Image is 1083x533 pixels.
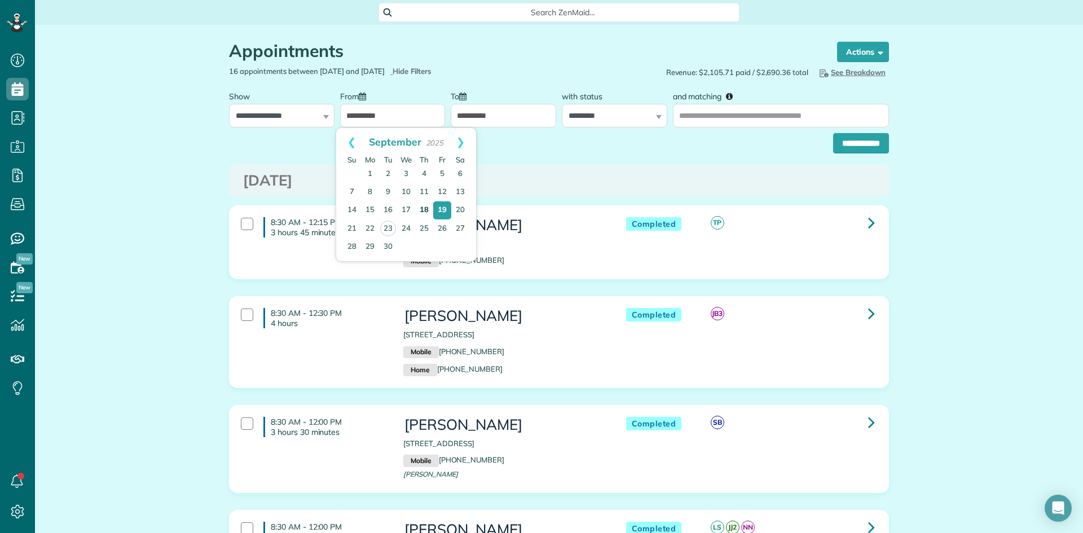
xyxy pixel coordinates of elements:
a: 17 [397,201,415,219]
a: 24 [397,220,415,238]
a: 28 [343,238,361,256]
span: September [369,135,421,148]
span: [PERSON_NAME] [403,470,458,478]
a: 18 [415,201,433,219]
label: and matching [673,85,741,106]
small: Home [403,364,437,376]
span: Thursday [420,155,429,164]
label: To [451,85,472,106]
a: 26 [433,220,451,238]
a: 7 [343,183,361,201]
a: 6 [451,165,469,183]
small: Mobile [403,455,438,467]
h1: Appointments [229,42,816,60]
p: [STREET_ADDRESS] [403,438,603,449]
a: 22 [361,220,379,238]
a: 11 [415,183,433,201]
span: Tuesday [384,155,393,164]
h3: [PERSON_NAME] [403,417,603,433]
span: TP [711,216,724,230]
span: Monday [365,155,375,164]
a: 19 [433,201,451,219]
span: Wednesday [400,155,412,164]
a: 20 [451,201,469,219]
span: See Breakdown [817,68,886,77]
a: 3 [397,165,415,183]
a: Home[PHONE_NUMBER] [403,364,503,373]
a: 30 [379,238,397,256]
span: New [16,282,33,293]
div: Open Intercom Messenger [1045,495,1072,522]
a: 14 [343,201,361,219]
a: 12 [433,183,451,201]
h4: 8:30 AM - 12:30 PM [263,308,386,328]
a: 8 [361,183,379,201]
a: 10 [397,183,415,201]
span: SB [711,416,724,429]
button: Actions [837,42,889,62]
span: Completed [626,217,682,231]
a: 4 [415,165,433,183]
a: Mobile[PHONE_NUMBER] [403,455,504,464]
a: 1 [361,165,379,183]
small: Mobile [403,346,438,359]
span: Saturday [456,155,465,164]
a: 16 [379,201,397,219]
span: Hide Filters [393,66,432,77]
h4: 8:30 AM - 12:15 PM [263,217,386,237]
a: Mobile[PHONE_NUMBER] [403,347,504,356]
span: New [16,253,33,265]
a: 25 [415,220,433,238]
h3: [PERSON_NAME] [403,217,603,234]
h4: 8:30 AM - 12:00 PM [263,417,386,437]
a: 2 [379,165,397,183]
a: 29 [361,238,379,256]
span: JB3 [711,307,724,320]
p: [STREET_ADDRESS] [403,239,603,249]
h3: [PERSON_NAME] [403,308,603,324]
a: 27 [451,220,469,238]
a: 13 [451,183,469,201]
h3: [DATE] [243,173,875,189]
a: 23 [380,221,396,236]
p: 4 hours [271,318,386,328]
span: Completed [626,417,682,431]
a: Next [445,128,476,156]
a: Hide Filters [390,67,432,76]
button: See Breakdown [814,66,889,78]
p: [STREET_ADDRESS] [403,329,603,340]
label: From [340,85,372,106]
span: Sunday [347,155,356,164]
span: Friday [439,155,446,164]
p: 3 hours 30 minutes [271,427,386,437]
a: 9 [379,183,397,201]
a: Prev [336,128,367,156]
span: Completed [626,308,682,322]
a: 5 [433,165,451,183]
div: 16 appointments between [DATE] and [DATE] [221,66,559,77]
p: 3 hours 45 minutes [271,227,386,237]
a: 21 [343,220,361,238]
span: Revenue: $2,105.71 paid / $2,690.36 total [666,67,808,78]
span: 2025 [426,138,444,147]
a: Mobile[PHONE_NUMBER] [403,256,504,265]
a: 15 [361,201,379,219]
